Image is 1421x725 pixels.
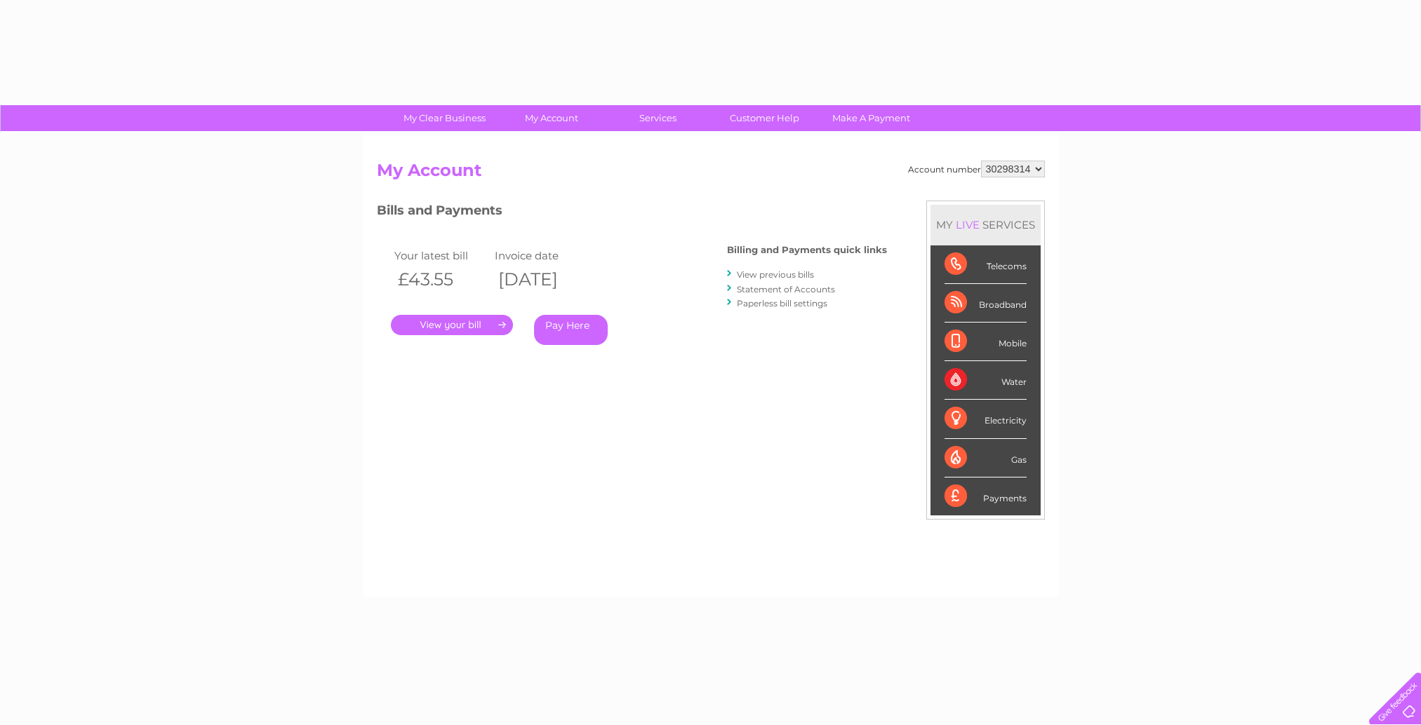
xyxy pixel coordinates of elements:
[945,439,1027,477] div: Gas
[813,105,929,131] a: Make A Payment
[387,105,502,131] a: My Clear Business
[391,246,492,265] td: Your latest bill
[945,361,1027,400] div: Water
[377,161,1045,187] h2: My Account
[945,477,1027,515] div: Payments
[377,201,887,225] h3: Bills and Payments
[727,245,887,255] h4: Billing and Payments quick links
[945,284,1027,323] div: Broadband
[491,246,592,265] td: Invoice date
[945,323,1027,361] div: Mobile
[737,298,827,309] a: Paperless bill settings
[493,105,609,131] a: My Account
[908,161,1045,177] div: Account number
[737,284,835,294] a: Statement of Accounts
[491,265,592,294] th: [DATE]
[737,269,814,280] a: View previous bills
[930,205,1041,245] div: MY SERVICES
[534,315,608,345] a: Pay Here
[945,245,1027,284] div: Telecoms
[600,105,716,131] a: Services
[945,400,1027,438] div: Electricity
[391,315,513,335] a: .
[953,218,982,231] div: LIVE
[391,265,492,294] th: £43.55
[707,105,822,131] a: Customer Help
